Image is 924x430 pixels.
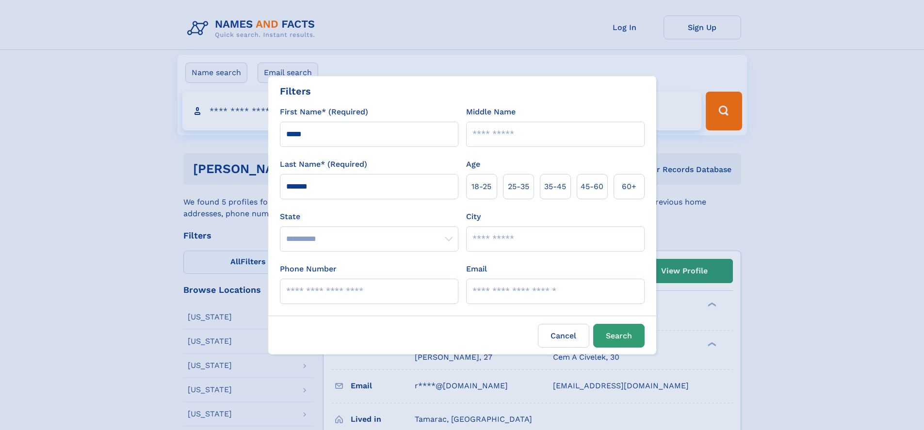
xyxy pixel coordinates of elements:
[280,84,311,98] div: Filters
[466,263,487,275] label: Email
[280,211,458,223] label: State
[280,106,368,118] label: First Name* (Required)
[508,181,529,192] span: 25‑35
[544,181,566,192] span: 35‑45
[466,159,480,170] label: Age
[280,159,367,170] label: Last Name* (Required)
[593,324,645,348] button: Search
[581,181,603,192] span: 45‑60
[466,211,481,223] label: City
[471,181,491,192] span: 18‑25
[538,324,589,348] label: Cancel
[466,106,516,118] label: Middle Name
[280,263,337,275] label: Phone Number
[622,181,636,192] span: 60+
